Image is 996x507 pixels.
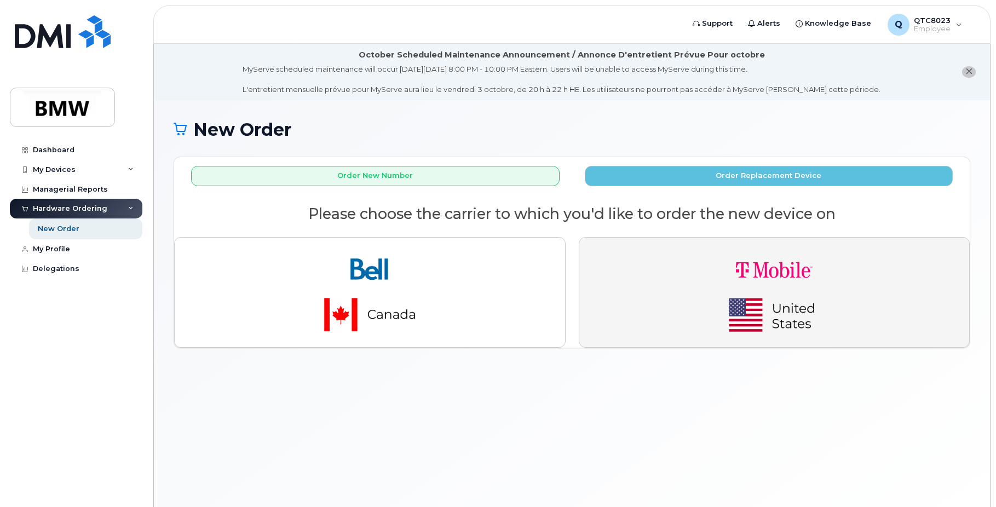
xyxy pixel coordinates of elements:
[962,66,976,78] button: close notification
[359,49,765,61] div: October Scheduled Maintenance Announcement / Annonce D'entretient Prévue Pour octobre
[585,166,953,186] button: Order Replacement Device
[948,459,988,499] iframe: Messenger Launcher
[293,246,446,338] img: bell-18aeeabaf521bd2b78f928a02ee3b89e57356879d39bd386a17a7cccf8069aed.png
[698,246,851,338] img: t-mobile-78392d334a420d5b7f0e63d4fa81f6287a21d394dc80d677554bb55bbab1186f.png
[174,120,970,139] h1: New Order
[243,64,880,95] div: MyServe scheduled maintenance will occur [DATE][DATE] 8:00 PM - 10:00 PM Eastern. Users will be u...
[191,166,560,186] button: Order New Number
[174,206,970,222] h2: Please choose the carrier to which you'd like to order the new device on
